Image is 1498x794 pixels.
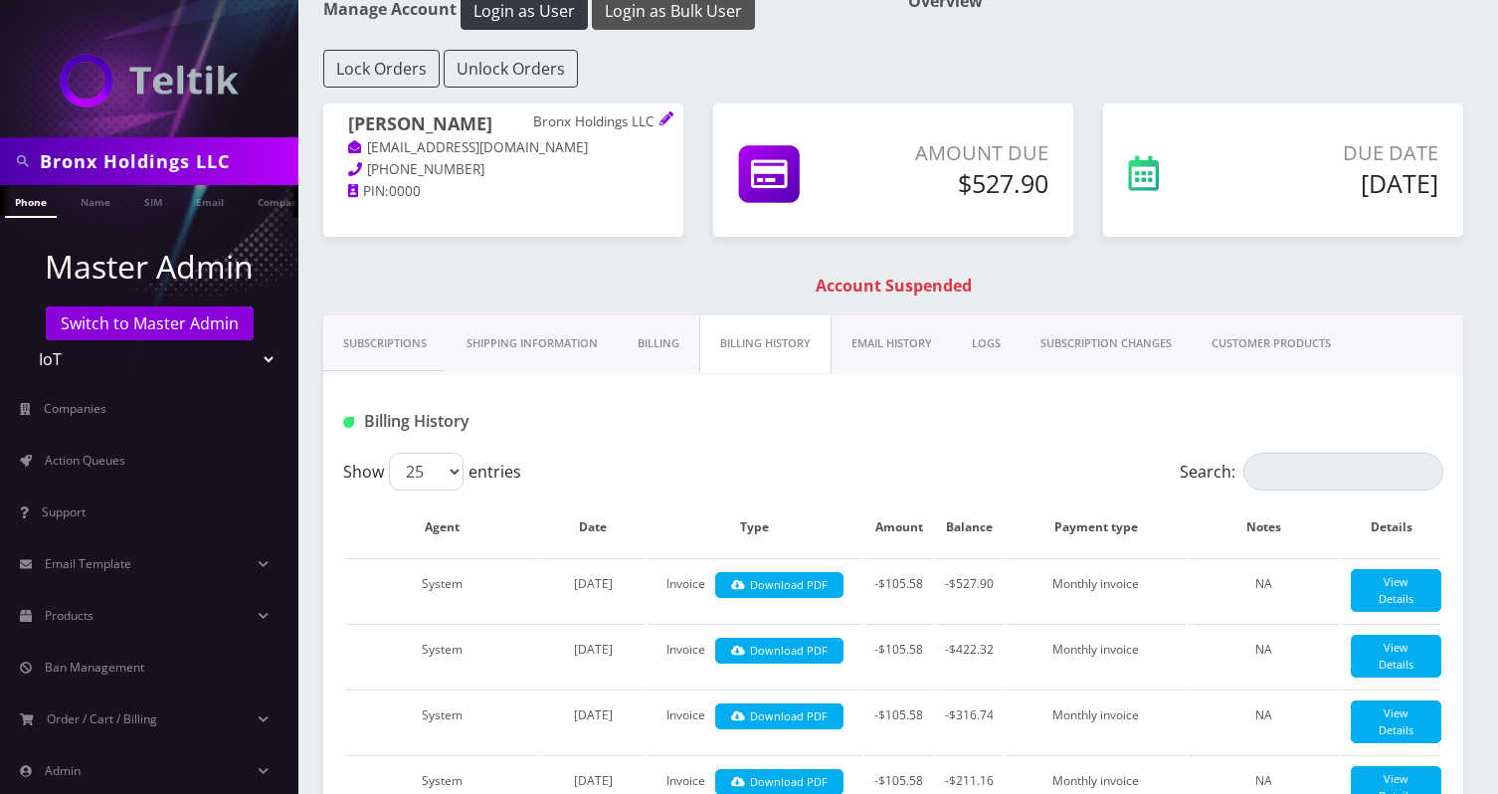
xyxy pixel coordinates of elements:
[1241,168,1438,198] h5: [DATE]
[1188,558,1339,622] td: NA
[864,624,933,688] td: -$105.58
[47,710,157,727] span: Order / Cart / Billing
[343,453,521,491] label: Show entries
[647,690,863,753] td: Invoice
[864,690,933,753] td: -$105.58
[879,168,1047,198] h5: $527.90
[345,690,540,753] td: System
[186,185,234,216] a: Email
[348,182,389,202] a: PIN:
[952,315,1021,372] a: LOGS
[647,498,863,556] th: Type
[935,558,1004,622] td: -$527.90
[345,624,540,688] td: System
[45,555,131,572] span: Email Template
[1021,315,1192,372] a: SUBSCRIPTION CHANGES
[1341,498,1441,556] th: Details
[533,113,658,131] p: Bronx Holdings LLC
[699,315,832,372] a: Billing History
[935,498,1004,556] th: Balance
[542,498,645,556] th: Date
[44,400,106,417] span: Companies
[343,412,690,431] h1: Billing History
[46,306,254,340] a: Switch to Master Admin
[45,762,81,779] span: Admin
[40,142,293,180] input: Search in Company
[1351,700,1441,743] a: View Details
[647,624,863,688] td: Invoice
[1243,453,1443,491] input: Search:
[348,113,658,137] h1: [PERSON_NAME]
[832,315,952,372] a: EMAIL HISTORY
[444,50,578,88] button: Unlock Orders
[1351,569,1441,612] a: View Details
[45,659,144,676] span: Ban Management
[935,624,1004,688] td: -$422.32
[45,607,94,624] span: Products
[60,54,239,107] img: IoT
[323,50,440,88] button: Lock Orders
[345,558,540,622] td: System
[1192,315,1351,372] a: CUSTOMER PRODUCTS
[45,452,125,469] span: Action Queues
[1006,498,1186,556] th: Payment type
[574,575,613,592] span: [DATE]
[1188,690,1339,753] td: NA
[864,498,933,556] th: Amount
[935,690,1004,753] td: -$316.74
[879,138,1047,168] p: Amount Due
[864,558,933,622] td: -$105.58
[574,641,613,658] span: [DATE]
[323,315,447,372] a: Subscriptions
[389,182,421,200] span: 0000
[1351,635,1441,678] a: View Details
[134,185,172,216] a: SIM
[248,185,314,216] a: Company
[367,160,484,178] span: [PHONE_NUMBER]
[42,503,86,520] span: Support
[345,498,540,556] th: Agent
[1188,624,1339,688] td: NA
[1241,138,1438,168] p: Due Date
[1188,498,1339,556] th: Notes
[715,638,843,665] a: Download PDF
[71,185,120,216] a: Name
[389,453,464,491] select: Showentries
[647,558,863,622] td: Invoice
[1006,624,1186,688] td: Monthly invoice
[574,706,613,723] span: [DATE]
[1180,453,1443,491] label: Search:
[715,572,843,599] a: Download PDF
[574,772,613,789] span: [DATE]
[447,315,618,372] a: Shipping Information
[1006,690,1186,753] td: Monthly invoice
[715,703,843,730] a: Download PDF
[328,277,1458,296] h1: Account Suspended
[1006,558,1186,622] td: Monthly invoice
[618,315,699,372] a: Billing
[5,185,57,218] a: Phone
[348,138,588,158] a: [EMAIL_ADDRESS][DOMAIN_NAME]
